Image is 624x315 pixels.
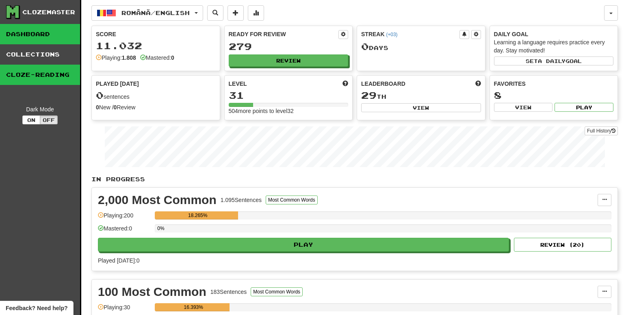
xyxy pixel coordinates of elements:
[96,90,216,101] div: sentences
[140,54,174,62] div: Mastered:
[157,211,238,219] div: 18.265%
[6,105,74,113] div: Dark Mode
[157,303,230,311] div: 16.393%
[96,30,216,38] div: Score
[98,257,139,264] span: Played [DATE]: 0
[248,5,264,21] button: More stats
[494,90,614,100] div: 8
[210,288,247,296] div: 183 Sentences
[229,90,349,100] div: 31
[98,286,206,298] div: 100 Most Common
[96,89,104,101] span: 0
[91,175,618,183] p: In Progress
[361,41,369,52] span: 0
[555,103,613,112] button: Play
[266,196,318,204] button: Most Common Words
[22,8,75,16] div: Clozemaster
[251,287,303,296] button: Most Common Words
[96,104,99,111] strong: 0
[585,126,618,135] a: Full History
[342,80,348,88] span: Score more points to level up
[221,196,262,204] div: 1.095 Sentences
[22,115,40,124] button: On
[361,89,377,101] span: 29
[40,115,58,124] button: Off
[98,238,509,252] button: Play
[122,54,136,61] strong: 1.808
[98,211,151,225] div: Playing: 200
[229,41,349,52] div: 279
[6,304,67,312] span: Open feedback widget
[171,54,174,61] strong: 0
[361,80,405,88] span: Leaderboard
[98,224,151,238] div: Mastered: 0
[114,104,117,111] strong: 0
[361,41,481,52] div: Day s
[386,32,397,37] a: (+03)
[229,107,349,115] div: 504 more points to level 32
[229,54,349,67] button: Review
[96,103,216,111] div: New / Review
[494,80,614,88] div: Favorites
[229,80,247,88] span: Level
[475,80,481,88] span: This week in points, UTC
[361,103,481,112] button: View
[494,56,614,65] button: Seta dailygoal
[96,41,216,51] div: 11.032
[98,194,217,206] div: 2,000 Most Common
[361,30,459,38] div: Streak
[361,90,481,101] div: th
[538,58,565,64] span: a daily
[494,103,553,112] button: View
[494,38,614,54] div: Learning a language requires practice every day. Stay motivated!
[514,238,611,252] button: Review (20)
[494,30,614,38] div: Daily Goal
[227,5,244,21] button: Add sentence to collection
[91,5,203,21] button: Română/English
[207,5,223,21] button: Search sentences
[96,80,139,88] span: Played [DATE]
[121,9,190,16] span: Română / English
[229,30,339,38] div: Ready for Review
[96,54,136,62] div: Playing:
